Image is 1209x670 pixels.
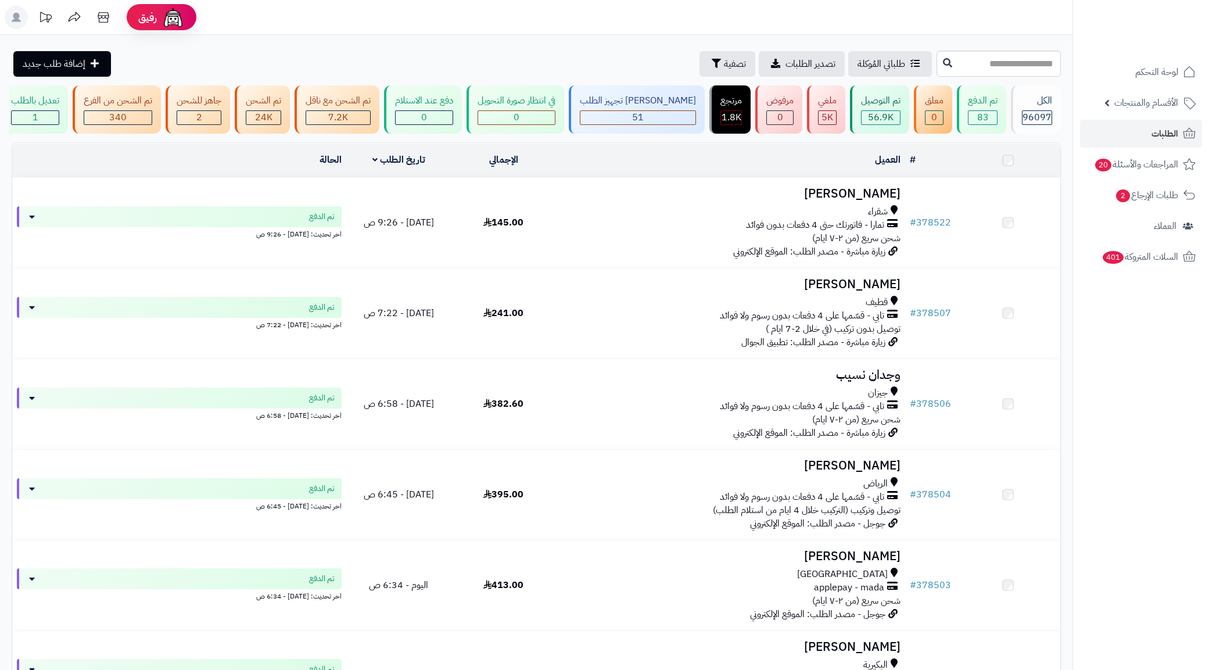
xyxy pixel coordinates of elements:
div: 2 [177,111,221,124]
a: تم الشحن من الفرع 340 [70,85,163,134]
div: 340 [84,111,152,124]
div: 0 [478,111,555,124]
span: 96097 [1023,110,1052,124]
span: تم الدفع [309,573,335,585]
span: [DATE] - 7:22 ص [364,306,434,320]
a: معلق 0 [912,85,955,134]
span: [GEOGRAPHIC_DATA] [797,568,888,581]
span: السلات المتروكة [1102,249,1178,265]
span: جيزان [868,386,888,400]
a: تم الشحن مع ناقل 7.2K [292,85,382,134]
div: جاهز للشحن [177,94,221,108]
a: دفع عند الاستلام 0 [382,85,464,134]
span: جوجل - مصدر الطلب: الموقع الإلكتروني [750,607,885,621]
span: توصيل بدون تركيب (في خلال 2-7 ايام ) [766,322,901,336]
span: تم الدفع [309,483,335,495]
span: شقراء [868,205,888,218]
span: 83 [977,110,989,124]
div: 4993 [819,111,836,124]
span: 5K [821,110,833,124]
div: 56923 [862,111,900,124]
a: الطلبات [1080,120,1202,148]
span: 2 [196,110,202,124]
a: تاريخ الطلب [372,153,425,167]
span: الطلبات [1151,126,1178,142]
span: طلباتي المُوكلة [858,57,905,71]
div: 1834 [721,111,741,124]
div: 7222 [306,111,370,124]
span: لوحة التحكم [1135,64,1178,80]
span: 51 [632,110,644,124]
img: ai-face.png [162,6,185,29]
span: المراجعات والأسئلة [1094,156,1178,173]
span: [DATE] - 9:26 ص [364,216,434,230]
span: 0 [514,110,519,124]
a: الكل96097 [1009,85,1063,134]
span: [DATE] - 6:58 ص [364,397,434,411]
div: 1 [12,111,59,124]
a: #378503 [910,578,951,592]
div: [PERSON_NAME] تجهيز الطلب [580,94,696,108]
a: إضافة طلب جديد [13,51,111,77]
span: الأقسام والمنتجات [1114,95,1178,111]
span: طلبات الإرجاع [1115,187,1178,203]
span: تم الدفع [309,302,335,313]
a: طلبات الإرجاع2 [1080,181,1202,209]
span: # [910,397,916,411]
span: توصيل وتركيب (التركيب خلال 4 ايام من استلام الطلب) [713,503,901,517]
span: شحن سريع (من ٢-٧ ايام) [812,231,901,245]
h3: [PERSON_NAME] [561,640,901,654]
h3: [PERSON_NAME] [561,187,901,200]
a: #378522 [910,216,951,230]
a: ملغي 5K [805,85,848,134]
span: applepay - mada [814,581,884,594]
div: معلق [925,94,943,108]
span: تابي - قسّمها على 4 دفعات بدون رسوم ولا فوائد [720,309,884,323]
span: تم الدفع [309,211,335,223]
span: اليوم - 6:34 ص [369,578,428,592]
div: الكل [1022,94,1052,108]
span: 56.9K [868,110,894,124]
a: جاهز للشحن 2 [163,85,232,134]
span: 0 [421,110,427,124]
span: تمارا - فاتورتك حتى 4 دفعات بدون فوائد [746,218,884,232]
h3: وجدان نسيب [561,368,901,382]
button: تصفية [699,51,755,77]
h3: [PERSON_NAME] [561,459,901,472]
span: 7.2K [328,110,348,124]
span: 0 [777,110,783,124]
div: اخر تحديث: [DATE] - 9:26 ص [17,227,342,239]
a: تصدير الطلبات [759,51,845,77]
div: تعديل بالطلب [11,94,59,108]
span: # [910,306,916,320]
a: السلات المتروكة401 [1080,243,1202,271]
a: #378504 [910,488,951,501]
div: تم التوصيل [861,94,901,108]
div: مرفوض [766,94,794,108]
span: 1 [33,110,38,124]
div: 83 [968,111,997,124]
a: مرتجع 1.8K [707,85,753,134]
span: الرياض [863,477,888,490]
span: 0 [931,110,937,124]
span: 401 [1103,251,1124,264]
a: تحديثات المنصة [31,6,60,32]
span: # [910,216,916,230]
div: اخر تحديث: [DATE] - 6:45 ص [17,499,342,511]
a: # [910,153,916,167]
a: الحالة [320,153,342,167]
span: تصفية [724,57,746,71]
a: مرفوض 0 [753,85,805,134]
span: 395.00 [483,488,523,501]
a: لوحة التحكم [1080,58,1202,86]
span: تابي - قسّمها على 4 دفعات بدون رسوم ولا فوائد [720,490,884,504]
span: زيارة مباشرة - مصدر الطلب: الموقع الإلكتروني [733,426,885,440]
span: 382.60 [483,397,523,411]
div: 0 [396,111,453,124]
span: 1.8K [722,110,741,124]
div: تم الشحن [246,94,281,108]
span: تصدير الطلبات [785,57,835,71]
div: تم الشحن من الفرع [84,94,152,108]
div: في انتظار صورة التحويل [478,94,555,108]
span: 340 [109,110,127,124]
